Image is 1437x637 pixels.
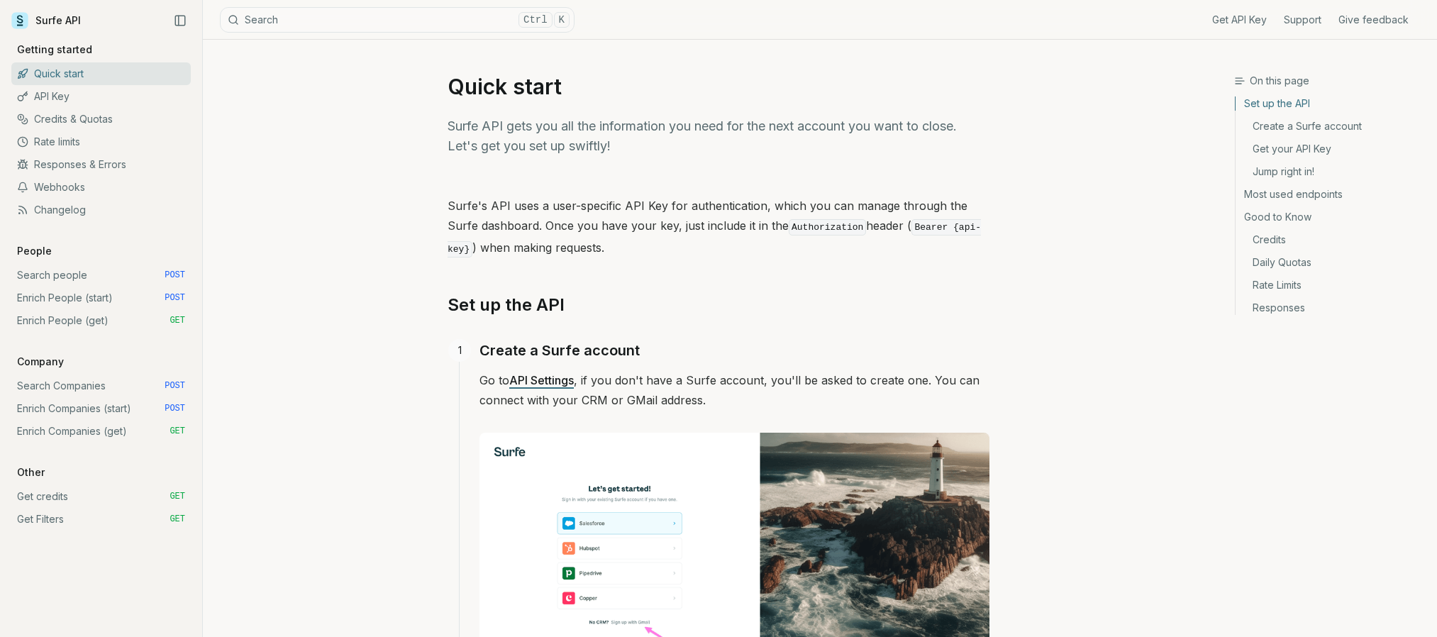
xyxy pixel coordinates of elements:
[11,465,50,480] p: Other
[448,116,989,156] p: Surfe API gets you all the information you need for the next account you want to close. Let's get...
[1236,138,1426,160] a: Get your API Key
[1236,251,1426,274] a: Daily Quotas
[11,485,191,508] a: Get credits GET
[554,12,570,28] kbd: K
[448,294,565,316] a: Set up the API
[1236,228,1426,251] a: Credits
[11,375,191,397] a: Search Companies POST
[170,10,191,31] button: Collapse Sidebar
[11,264,191,287] a: Search people POST
[11,108,191,131] a: Credits & Quotas
[170,426,185,437] span: GET
[789,219,866,236] code: Authorization
[1236,297,1426,315] a: Responses
[11,309,191,332] a: Enrich People (get) GET
[1236,96,1426,115] a: Set up the API
[1236,274,1426,297] a: Rate Limits
[11,244,57,258] p: People
[170,491,185,502] span: GET
[1236,115,1426,138] a: Create a Surfe account
[1338,13,1409,27] a: Give feedback
[11,508,191,531] a: Get Filters GET
[165,270,185,281] span: POST
[170,315,185,326] span: GET
[448,74,989,99] h1: Quick start
[165,292,185,304] span: POST
[165,380,185,392] span: POST
[165,403,185,414] span: POST
[1234,74,1426,88] h3: On this page
[11,420,191,443] a: Enrich Companies (get) GET
[11,355,70,369] p: Company
[1212,13,1267,27] a: Get API Key
[1236,206,1426,228] a: Good to Know
[11,62,191,85] a: Quick start
[448,196,989,260] p: Surfe's API uses a user-specific API Key for authentication, which you can manage through the Sur...
[11,287,191,309] a: Enrich People (start) POST
[509,373,574,387] a: API Settings
[1284,13,1321,27] a: Support
[1236,160,1426,183] a: Jump right in!
[11,131,191,153] a: Rate limits
[518,12,553,28] kbd: Ctrl
[11,176,191,199] a: Webhooks
[11,85,191,108] a: API Key
[11,199,191,221] a: Changelog
[11,397,191,420] a: Enrich Companies (start) POST
[479,370,989,410] p: Go to , if you don't have a Surfe account, you'll be asked to create one. You can connect with yo...
[170,514,185,525] span: GET
[11,153,191,176] a: Responses & Errors
[11,43,98,57] p: Getting started
[220,7,575,33] button: SearchCtrlK
[479,339,640,362] a: Create a Surfe account
[11,10,81,31] a: Surfe API
[1236,183,1426,206] a: Most used endpoints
